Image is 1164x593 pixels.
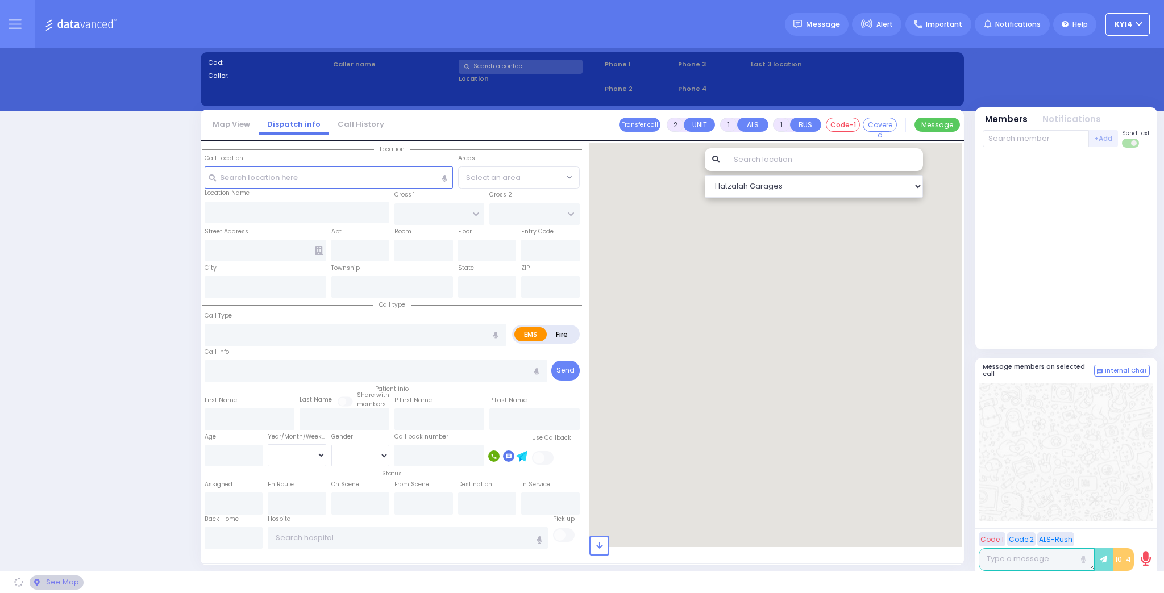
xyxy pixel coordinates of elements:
[1037,532,1074,546] button: ALS-Rush
[983,363,1094,378] h5: Message members on selected call
[205,189,250,198] label: Location Name
[205,166,453,188] input: Search location here
[208,58,330,68] label: Cad:
[806,19,840,30] span: Message
[205,480,232,489] label: Assigned
[45,17,120,31] img: Logo
[521,227,554,236] label: Entry Code
[1042,113,1101,126] button: Notifications
[551,361,580,381] button: Send
[532,433,571,442] label: Use Callback
[678,60,747,69] span: Phone 3
[376,469,408,478] span: Status
[1072,19,1088,30] span: Help
[514,327,547,341] label: EMS
[458,264,474,273] label: State
[979,532,1005,546] button: Code 1
[30,575,83,590] div: See map
[331,227,342,236] label: Apt
[466,172,521,183] span: Select an area
[268,432,326,441] div: Year/Month/Week/Day
[489,396,527,405] label: P Last Name
[489,190,512,199] label: Cross 2
[459,74,601,83] label: Location
[1105,367,1147,375] span: Internal Chat
[394,227,411,236] label: Room
[369,385,414,393] span: Patient info
[373,300,411,309] span: Call type
[1122,129,1150,137] span: Send text
[876,19,893,30] span: Alert
[678,84,747,94] span: Phone 4
[995,19,1041,30] span: Notifications
[790,118,821,132] button: BUS
[205,154,243,163] label: Call Location
[826,118,860,132] button: Code-1
[553,515,575,524] label: Pick up
[914,118,960,132] button: Message
[357,391,389,399] small: Share with
[605,84,674,94] span: Phone 2
[374,145,410,153] span: Location
[268,527,548,549] input: Search hospital
[357,400,386,408] span: members
[331,480,359,489] label: On Scene
[394,396,432,405] label: P First Name
[546,327,578,341] label: Fire
[1007,532,1036,546] button: Code 2
[619,118,660,132] button: Transfer call
[208,71,330,81] label: Caller:
[793,20,802,28] img: message.svg
[259,119,329,130] a: Dispatch info
[205,227,248,236] label: Street Address
[737,118,768,132] button: ALS
[329,119,393,130] a: Call History
[268,515,293,524] label: Hospital
[726,148,923,171] input: Search location
[863,118,897,132] button: Covered
[1122,137,1140,149] label: Turn off text
[985,113,1028,126] button: Members
[605,60,674,69] span: Phone 1
[394,190,415,199] label: Cross 1
[521,264,530,273] label: ZIP
[204,119,259,130] a: Map View
[331,432,353,441] label: Gender
[300,395,332,404] label: Last Name
[333,60,455,69] label: Caller name
[205,264,217,273] label: City
[331,264,360,273] label: Township
[1115,19,1132,30] span: KY14
[684,118,715,132] button: UNIT
[983,130,1089,147] input: Search member
[268,480,294,489] label: En Route
[458,480,492,489] label: Destination
[394,480,429,489] label: From Scene
[315,246,323,255] span: Other building occupants
[458,227,472,236] label: Floor
[458,154,475,163] label: Areas
[1094,365,1150,377] button: Internal Chat
[205,311,232,320] label: Call Type
[205,432,216,441] label: Age
[1097,369,1103,374] img: comment-alt.png
[1105,13,1150,36] button: KY14
[205,515,239,524] label: Back Home
[926,19,962,30] span: Important
[205,348,229,357] label: Call Info
[459,60,583,74] input: Search a contact
[751,60,854,69] label: Last 3 location
[394,432,448,441] label: Call back number
[205,396,237,405] label: First Name
[521,480,550,489] label: In Service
